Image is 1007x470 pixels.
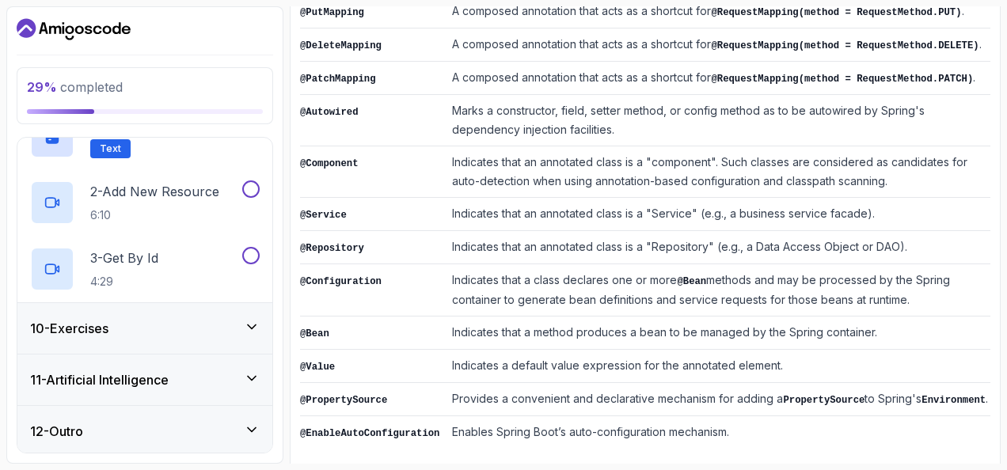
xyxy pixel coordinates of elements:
[446,198,990,231] td: Indicates that an annotated class is a "Service" (e.g., a business service facade).
[300,158,359,169] code: @Component
[300,328,329,339] code: @Bean
[90,207,219,223] p: 6:10
[300,210,347,221] code: @Service
[446,264,990,316] td: Indicates that a class declares one or more methods and may be processed by the Spring container ...
[90,248,158,267] p: 3 - Get By Id
[300,276,382,287] code: @Configuration
[300,74,376,85] code: @PatchMapping
[711,7,961,18] code: @RequestMapping(method = RequestMethod.PUT)
[446,316,990,350] td: Indicates that a method produces a bean to be managed by the Spring container.
[17,406,272,457] button: 12-Outro
[30,247,260,291] button: 3-Get By Id4:29
[300,395,387,406] code: @PropertySource
[446,95,990,146] td: Marks a constructor, field, setter method, or config method as to be autowired by Spring's depend...
[711,74,973,85] code: @RequestMapping(method = RequestMethod.PATCH)
[30,422,83,441] h3: 12 - Outro
[17,303,272,354] button: 10-Exercises
[300,362,335,373] code: @Value
[90,274,158,290] p: 4:29
[446,62,990,95] td: A composed annotation that acts as a shortcut for .
[446,350,990,383] td: Indicates a default value expression for the annotated element.
[446,231,990,264] td: Indicates that an annotated class is a "Repository" (e.g., a Data Access Object or DAO).
[711,40,978,51] code: @RequestMapping(method = RequestMethod.DELETE)
[27,79,123,95] span: completed
[300,243,364,254] code: @Repository
[30,370,169,389] h3: 11 - Artificial Intelligence
[17,17,131,42] a: Dashboard
[677,276,706,287] code: @Bean
[100,142,121,155] span: Text
[783,395,864,406] code: PropertySource
[90,182,219,201] p: 2 - Add New Resource
[300,40,382,51] code: @DeleteMapping
[300,107,359,118] code: @Autowired
[17,354,272,405] button: 11-Artificial Intelligence
[921,395,986,406] code: Environment
[446,28,990,62] td: A composed annotation that acts as a shortcut for .
[30,180,260,225] button: 2-Add New Resource6:10
[446,383,990,416] td: Provides a convenient and declarative mechanism for adding a to Spring's .
[300,7,364,18] code: @PutMapping
[446,416,990,449] td: Enables Spring Boot’s auto-configuration mechanism.
[446,146,990,198] td: Indicates that an annotated class is a "component". Such classes are considered as candidates for...
[30,319,108,338] h3: 10 - Exercises
[300,428,439,439] code: @EnableAutoConfiguration
[27,79,57,95] span: 29 %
